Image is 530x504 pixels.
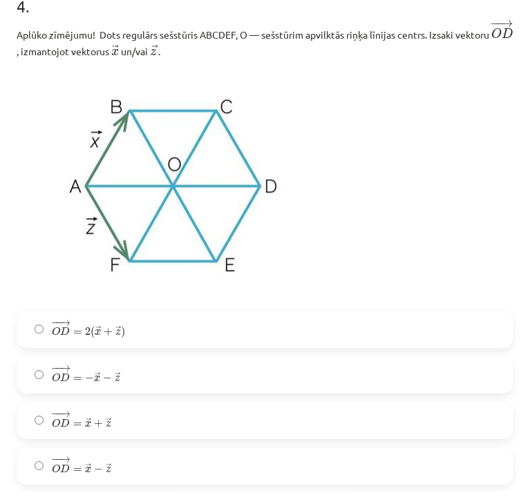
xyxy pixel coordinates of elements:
[55,365,57,371] span: −
[95,326,101,334] span: →
[502,28,513,38] span: D
[73,377,82,381] span: =
[86,463,91,472] span: →
[106,467,111,473] span: z
[52,327,60,336] span: O
[52,373,60,382] span: O
[495,20,498,28] span: −
[86,418,91,426] span: →
[95,329,101,336] span: x
[115,329,121,336] span: z
[60,464,70,473] span: D
[59,456,70,463] span: →
[60,373,70,382] span: D
[85,421,91,427] span: x
[115,376,120,382] span: z
[95,372,100,380] span: →
[116,326,122,334] span: →
[103,374,112,382] span: −
[51,411,60,417] span: −
[151,45,158,55] span: →
[85,467,91,473] span: x
[94,376,100,382] span: x
[55,411,57,417] span: −
[491,28,502,39] span: O
[94,420,103,428] span: +
[85,327,91,336] span: 2
[55,320,57,326] span: −
[106,418,112,426] span: →
[52,418,60,427] span: O
[122,326,126,338] span: )
[73,331,82,335] span: =
[73,423,82,427] span: =
[52,464,60,473] span: O
[60,418,70,427] span: D
[59,411,70,417] span: →
[60,327,70,336] span: D
[106,421,111,427] span: z
[51,365,60,371] span: −
[55,456,57,463] span: −
[51,456,60,463] span: −
[111,49,119,56] span: x
[150,49,156,56] span: z
[17,19,513,59] p: Aplūko zīmējumu! Dots regulārs sešstūris ABCDEF, O — sešstūrim apvilktās riņķa līnijas centrs. Iz...
[59,365,70,371] span: →
[51,320,60,326] span: −
[91,326,95,338] span: (
[490,20,500,28] span: −
[106,463,112,472] span: →
[115,372,121,380] span: →
[73,468,82,472] span: =
[85,374,94,382] span: −
[59,320,70,326] span: →
[500,20,513,28] span: →
[112,45,119,55] span: →
[104,328,113,336] span: +
[94,465,103,474] span: −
